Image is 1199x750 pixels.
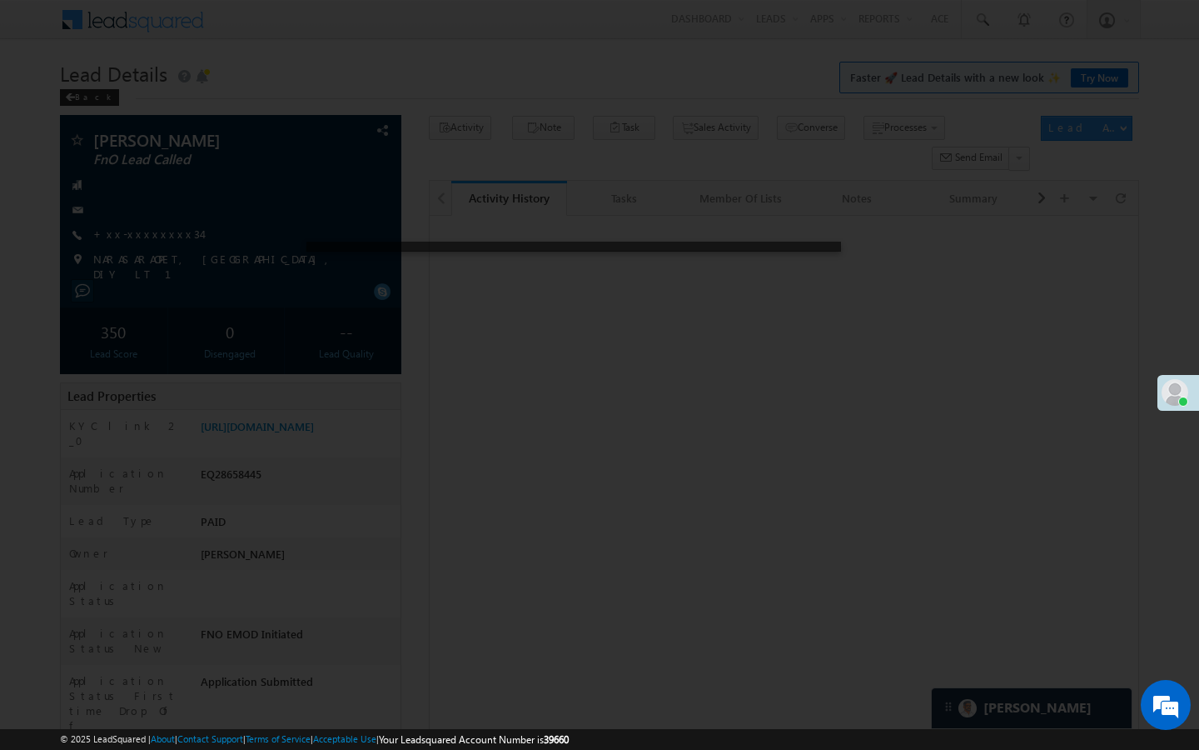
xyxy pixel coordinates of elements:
a: Terms of Service [246,733,311,744]
span: 39660 [544,733,569,746]
span: © 2025 LeadSquared | | | | | [60,732,569,747]
a: Acceptable Use [313,733,376,744]
a: About [151,733,175,744]
span: Your Leadsquared Account Number is [379,733,569,746]
a: Contact Support [177,733,243,744]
